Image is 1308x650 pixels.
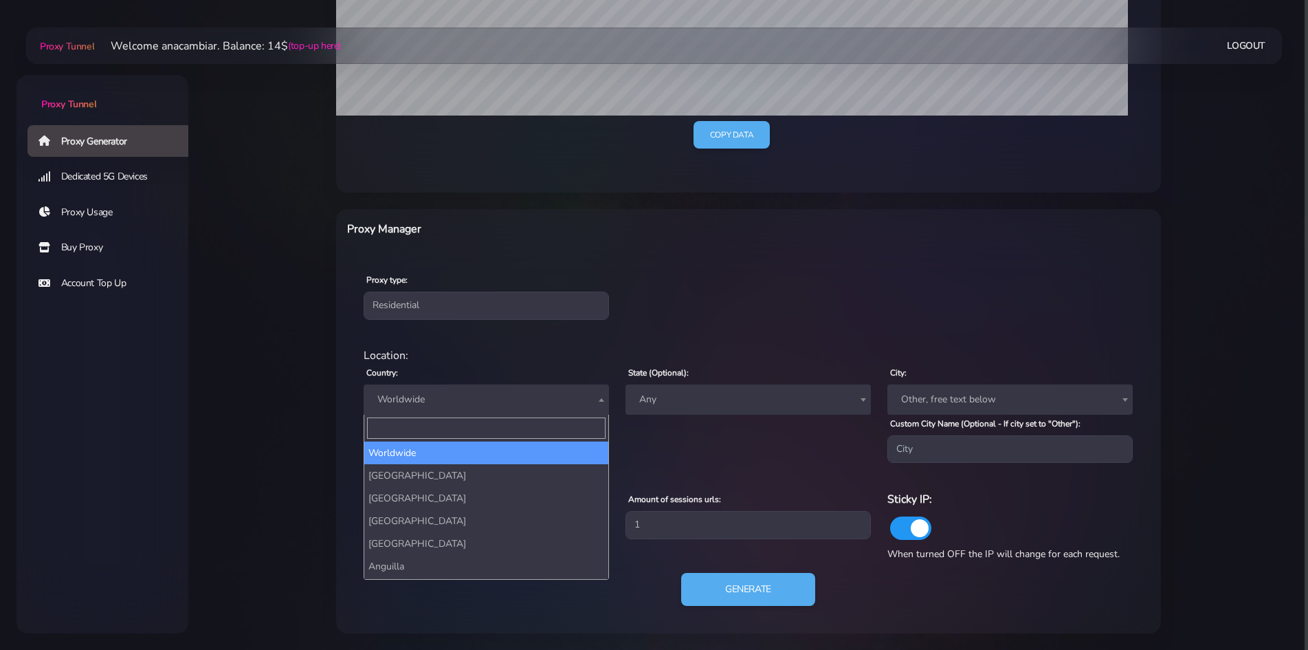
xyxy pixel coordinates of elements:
li: [GEOGRAPHIC_DATA] [364,487,608,510]
span: Other, free text below [887,384,1133,415]
a: Proxy Tunnel [37,35,94,57]
h6: Sticky IP: [887,490,1133,508]
button: Generate [681,573,815,606]
div: Location: [355,347,1142,364]
li: Anguilla [364,555,608,578]
label: Country: [366,367,398,379]
a: Dedicated 5G Devices [27,161,199,193]
a: Copy data [694,121,770,149]
li: [GEOGRAPHIC_DATA] [364,510,608,532]
label: Amount of sessions urls: [628,493,721,506]
h6: Proxy Manager [347,220,808,238]
a: Proxy Usage [27,197,199,228]
label: City: [890,367,907,379]
label: State (Optional): [628,367,689,379]
span: Proxy Tunnel [41,98,96,111]
span: Worldwide [372,390,601,409]
iframe: Webchat Widget [1105,425,1291,633]
a: Logout [1227,33,1265,58]
span: Other, free text below [896,390,1124,409]
a: Buy Proxy [27,232,199,263]
span: Any [634,390,863,409]
li: [GEOGRAPHIC_DATA] [364,578,608,600]
div: Proxy Settings: [355,474,1142,490]
input: Search [367,418,606,439]
li: [GEOGRAPHIC_DATA] [364,532,608,555]
span: Any [625,384,871,415]
a: Proxy Tunnel [16,75,188,111]
li: Worldwide [364,442,608,464]
span: Worldwide [364,384,609,415]
label: Proxy type: [366,274,408,286]
li: Welcome anacambiar. Balance: 14$ [94,38,341,54]
span: Proxy Tunnel [40,40,94,53]
li: [GEOGRAPHIC_DATA] [364,464,608,487]
a: (top-up here) [288,39,341,53]
label: Custom City Name (Optional - If city set to "Other"): [890,418,1080,430]
span: When turned OFF the IP will change for each request. [887,548,1120,561]
a: Account Top Up [27,268,199,299]
a: Proxy Generator [27,125,199,157]
input: City [887,435,1133,463]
